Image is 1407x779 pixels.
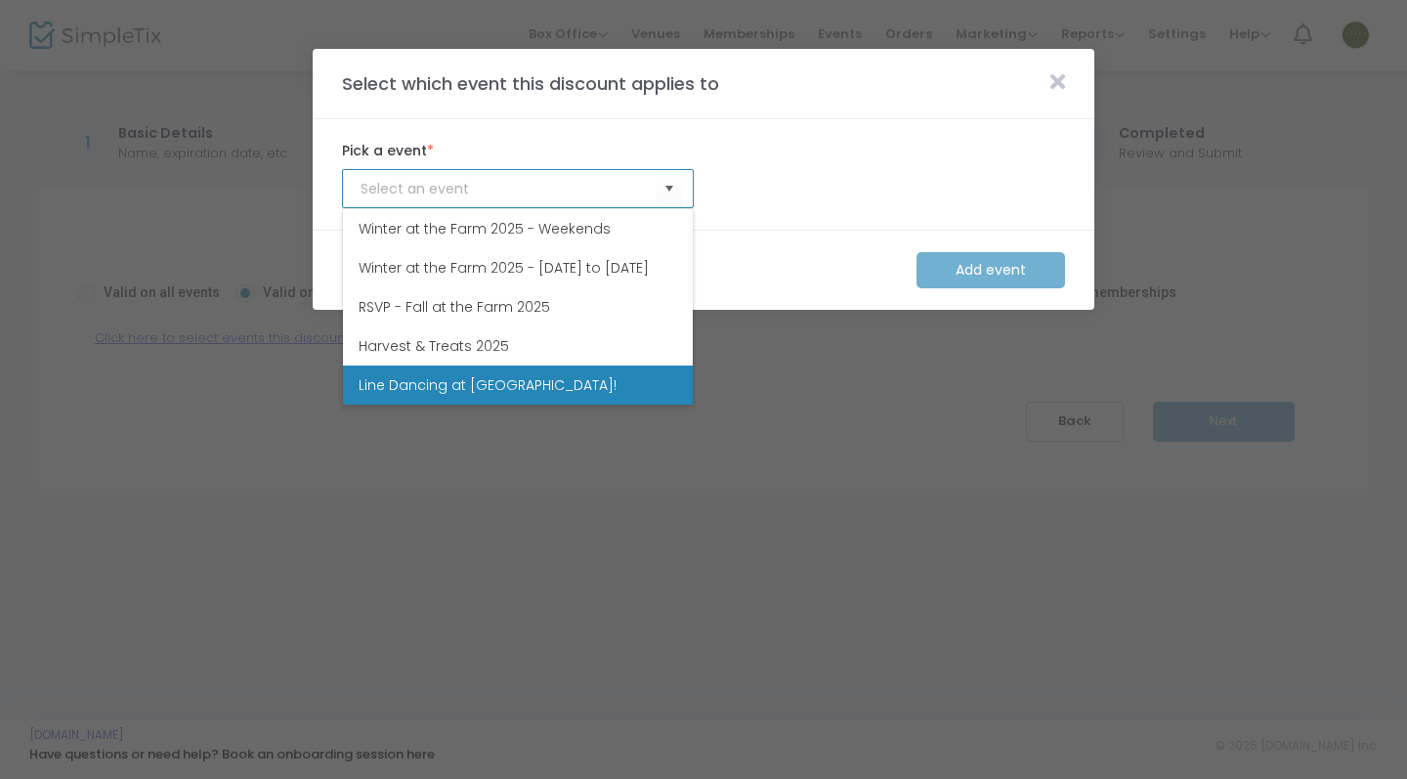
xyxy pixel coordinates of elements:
[361,179,656,199] input: Select an event
[332,70,729,97] m-panel-title: Select which event this discount applies to
[359,219,611,238] span: Winter at the Farm 2025 - Weekends
[359,297,550,317] span: RSVP - Fall at the Farm 2025
[359,375,617,395] span: Line Dancing at [GEOGRAPHIC_DATA]!
[342,141,694,161] label: Pick a event
[359,336,509,356] span: Harvest & Treats 2025
[313,49,1094,119] m-panel-header: Select which event this discount applies to
[359,258,649,278] span: Winter at the Farm 2025 - [DATE] to [DATE]
[656,169,683,209] button: Select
